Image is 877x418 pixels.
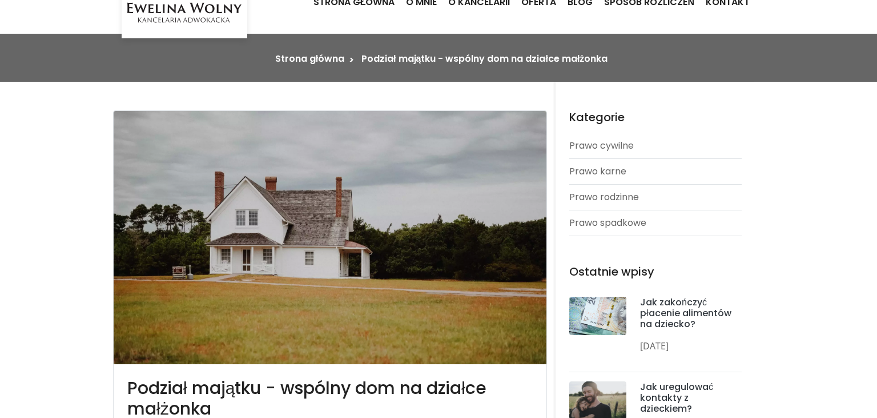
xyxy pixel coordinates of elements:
[569,265,742,278] h4: Ostatnie wpisy
[640,380,713,415] a: Jak uregulować kontakty z dzieckiem?
[569,185,742,210] a: Prawo rodzinne
[640,339,742,353] p: [DATE]
[569,159,742,184] a: Prawo karne
[361,52,608,66] li: Podział majątku - wspólny dom na działce małżonka
[569,210,742,236] a: Prawo spadkowe
[114,111,546,364] img: blog-image
[275,52,344,65] a: Strona główna
[640,296,731,331] a: Jak zakończyć płacenie alimentów na dziecko?
[569,110,742,124] h4: Kategorie
[569,133,742,158] a: Prawo cywilne
[569,297,626,335] img: post-thumb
